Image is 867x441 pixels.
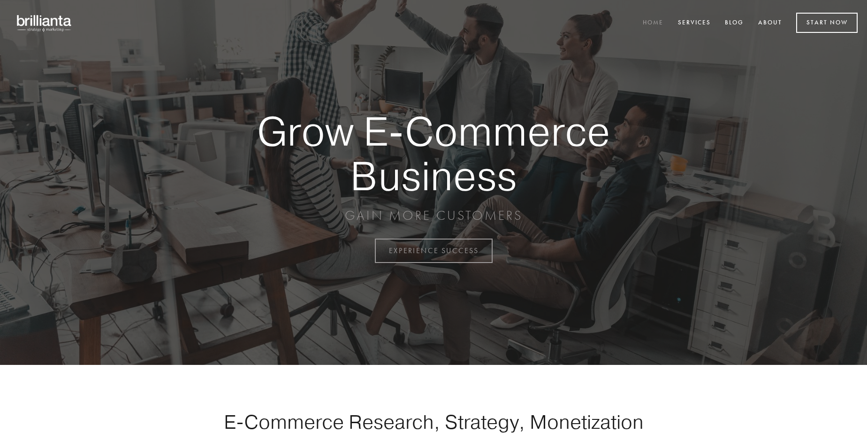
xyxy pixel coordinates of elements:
a: Services [672,15,717,31]
strong: Grow E-Commerce Business [224,109,643,198]
h1: E-Commerce Research, Strategy, Monetization [194,410,673,433]
a: EXPERIENCE SUCCESS [375,239,493,263]
a: About [752,15,788,31]
a: Blog [719,15,750,31]
a: Start Now [796,13,858,33]
a: Home [637,15,669,31]
img: brillianta - research, strategy, marketing [9,9,80,37]
p: GAIN MORE CUSTOMERS [224,207,643,224]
